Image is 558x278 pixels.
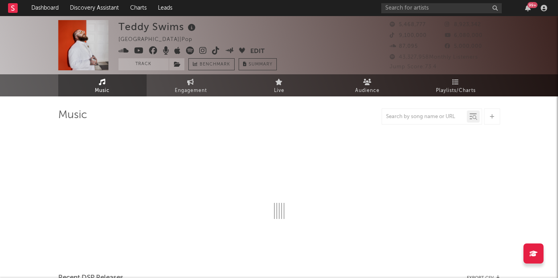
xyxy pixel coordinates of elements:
a: Engagement [147,74,235,96]
span: 9,100,000 [390,33,427,38]
input: Search for artists [381,3,502,13]
button: Track [119,58,169,70]
span: Audience [355,86,380,96]
div: 99 + [527,2,538,8]
a: Music [58,74,147,96]
button: Summary [239,58,277,70]
div: [GEOGRAPHIC_DATA] | Pop [119,35,202,45]
span: Music [95,86,110,96]
button: 99+ [525,5,531,11]
div: Teddy Swims [119,20,198,33]
span: Playlists/Charts [436,86,476,96]
span: 43,327,958 Monthly Listeners [390,55,478,60]
span: 6,080,000 [445,33,482,38]
span: Engagement [175,86,207,96]
input: Search by song name or URL [382,114,467,120]
span: 5,468,777 [390,22,426,27]
span: 8,923,342 [445,22,481,27]
button: Edit [250,47,265,57]
span: Summary [249,62,272,67]
span: Jump Score: 73.4 [390,64,437,69]
a: Live [235,74,323,96]
span: 5,000,000 [445,44,482,49]
span: Live [274,86,284,96]
a: Benchmark [188,58,235,70]
a: Playlists/Charts [412,74,500,96]
span: Benchmark [200,60,230,69]
span: 87,095 [390,44,418,49]
a: Audience [323,74,412,96]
